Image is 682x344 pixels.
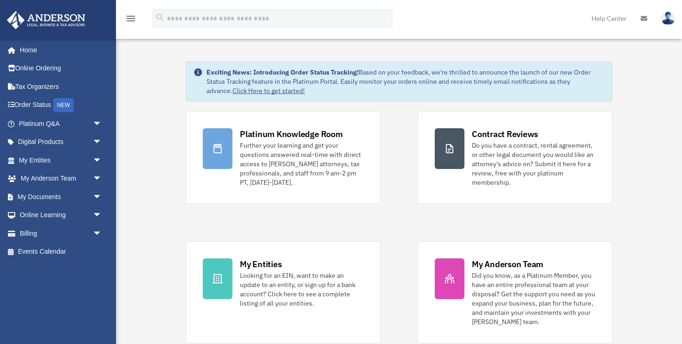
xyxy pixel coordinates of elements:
div: Did you know, as a Platinum Member, you have an entire professional team at your disposal? Get th... [472,271,595,326]
a: My Entities Looking for an EIN, want to make an update to an entity, or sign up for a bank accoun... [186,241,380,344]
img: User Pic [661,12,675,25]
span: arrow_drop_down [93,188,111,206]
img: Anderson Advisors Platinum Portal [4,11,88,29]
a: menu [125,16,136,24]
span: arrow_drop_down [93,169,111,188]
div: Based on your feedback, we're thrilled to announce the launch of our new Order Status Tracking fe... [206,68,605,95]
a: My Entitiesarrow_drop_down [6,151,116,169]
a: Events Calendar [6,243,116,261]
div: My Anderson Team [472,258,543,270]
div: Looking for an EIN, want to make an update to an entity, or sign up for a bank account? Click her... [240,271,363,308]
a: Online Ordering [6,59,116,78]
a: My Anderson Teamarrow_drop_down [6,169,116,188]
div: Further your learning and get your questions answered real-time with direct access to [PERSON_NAM... [240,141,363,187]
a: My Anderson Team Did you know, as a Platinum Member, you have an entire professional team at your... [418,241,612,344]
a: Digital Productsarrow_drop_down [6,133,116,151]
strong: Exciting News: Introducing Order Status Tracking! [206,68,359,76]
div: Platinum Knowledge Room [240,128,343,140]
i: search [155,13,165,23]
a: Home [6,41,111,59]
div: NEW [53,98,74,112]
a: Order StatusNEW [6,96,116,115]
span: arrow_drop_down [93,206,111,225]
a: Tax Organizers [6,77,116,96]
a: Platinum Q&Aarrow_drop_down [6,114,116,133]
span: arrow_drop_down [93,224,111,243]
div: My Entities [240,258,282,270]
span: arrow_drop_down [93,133,111,152]
a: Platinum Knowledge Room Further your learning and get your questions answered real-time with dire... [186,111,380,204]
a: Billingarrow_drop_down [6,224,116,243]
span: arrow_drop_down [93,151,111,170]
span: arrow_drop_down [93,114,111,133]
a: Contract Reviews Do you have a contract, rental agreement, or other legal document you would like... [418,111,612,204]
i: menu [125,13,136,24]
a: Online Learningarrow_drop_down [6,206,116,225]
div: Do you have a contract, rental agreement, or other legal document you would like an attorney's ad... [472,141,595,187]
div: Contract Reviews [472,128,538,140]
a: My Documentsarrow_drop_down [6,188,116,206]
a: Click Here to get started! [232,87,305,95]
